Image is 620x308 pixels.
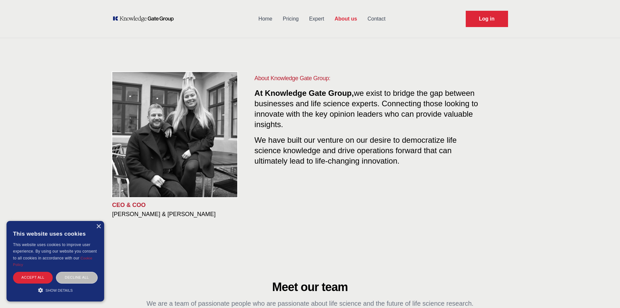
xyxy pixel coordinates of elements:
div: Decline all [56,272,98,283]
a: Cookie Policy [13,256,92,267]
span: we exist to bridge the gap between businesses and life science experts. Connecting those looking ... [255,89,478,129]
span: We have built our venture on our desire to democratize life science knowledge and drive operation... [255,133,457,165]
a: KOL Knowledge Platform: Talk to Key External Experts (KEE) [112,16,178,22]
h2: Meet our team [144,281,477,294]
iframe: Chat Widget [587,277,620,308]
h1: About Knowledge Gate Group: [255,74,482,83]
a: Request Demo [466,11,508,27]
div: Accept all [13,272,53,283]
a: Contact [362,10,391,27]
div: Show details [13,287,98,293]
a: Expert [304,10,329,27]
a: About us [329,10,362,27]
p: We are a team of passionate people who are passionate about life science and the future of life s... [144,299,477,308]
a: Pricing [278,10,304,27]
h3: [PERSON_NAME] & [PERSON_NAME] [112,210,244,218]
span: At Knowledge Gate Group, [255,89,354,97]
span: Show details [46,288,73,292]
div: Close [96,224,101,229]
a: Home [253,10,278,27]
span: This website uses cookies to improve user experience. By using our website you consent to all coo... [13,242,97,260]
p: CEO & COO [112,201,244,209]
img: KOL management, KEE, Therapy area experts [112,72,237,197]
div: This website uses cookies [13,226,98,242]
